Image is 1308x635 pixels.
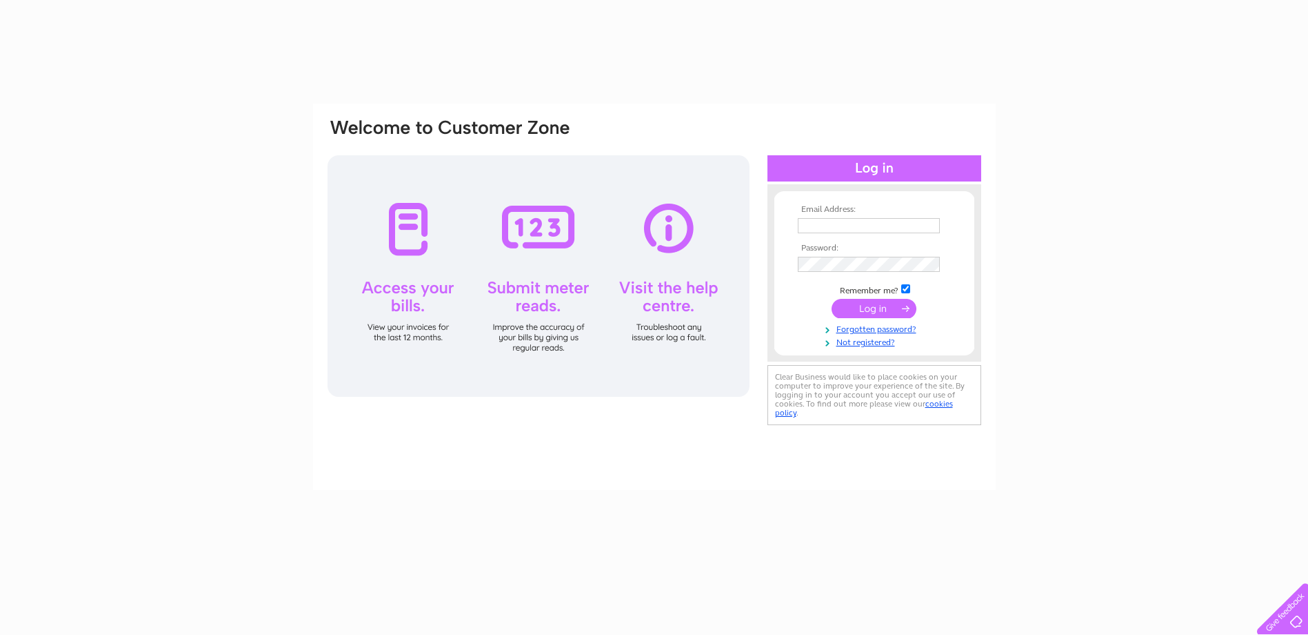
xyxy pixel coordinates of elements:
[794,205,954,215] th: Email Address:
[798,322,954,335] a: Forgotten password?
[794,282,954,296] td: Remember me?
[832,299,916,318] input: Submit
[775,399,953,418] a: cookies policy
[794,244,954,253] th: Password:
[767,365,981,425] div: Clear Business would like to place cookies on your computer to improve your experience of the sit...
[798,335,954,348] a: Not registered?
